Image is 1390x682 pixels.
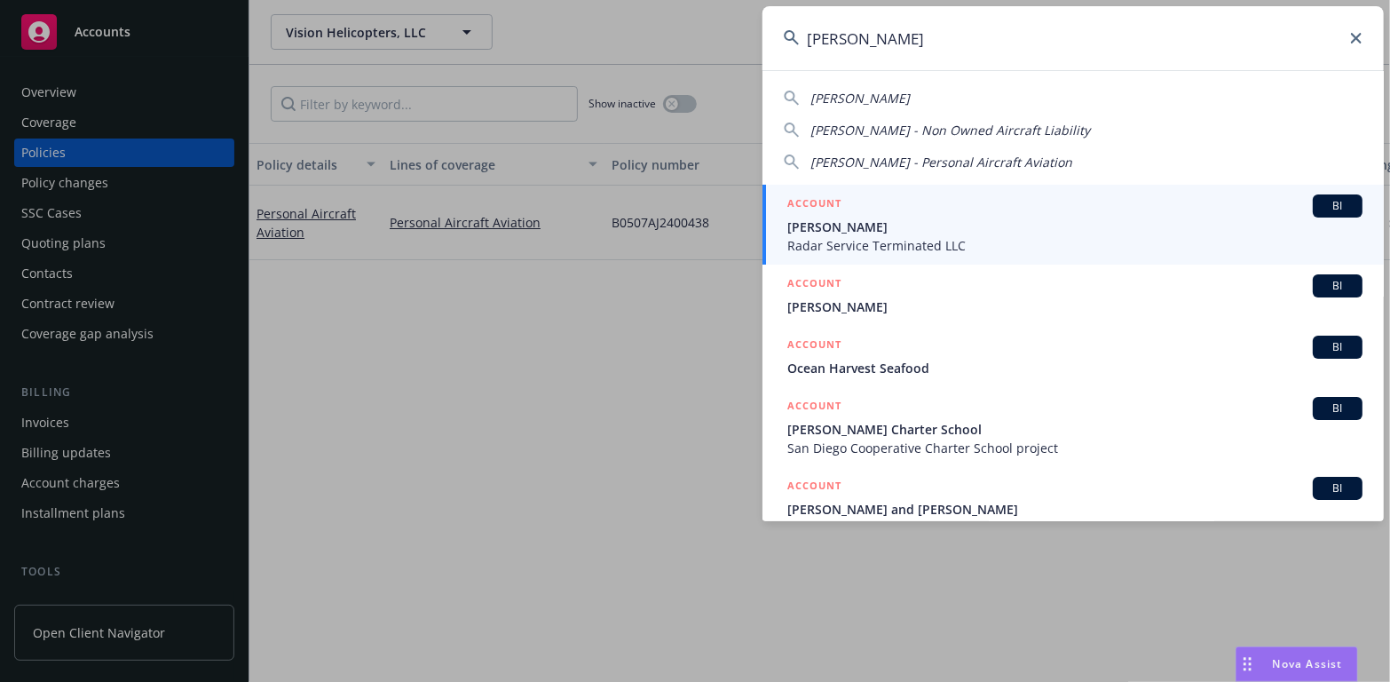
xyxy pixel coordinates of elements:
[762,6,1384,70] input: Search...
[762,185,1384,265] a: ACCOUNTBI[PERSON_NAME]Radar Service Terminated LLC
[787,500,1362,519] span: [PERSON_NAME] and [PERSON_NAME]
[810,154,1072,170] span: [PERSON_NAME] - Personal Aircraft Aviation
[810,122,1090,139] span: [PERSON_NAME] - Non Owned Aircraft Liability
[1320,278,1355,294] span: BI
[762,387,1384,467] a: ACCOUNTBI[PERSON_NAME] Charter SchoolSan Diego Cooperative Charter School project
[1273,656,1343,671] span: Nova Assist
[787,439,1362,457] span: San Diego Cooperative Charter School project
[787,359,1362,377] span: Ocean Harvest Seafood
[787,519,1362,537] span: [PERSON_NAME] and [PERSON_NAME] Trust
[787,477,841,498] h5: ACCOUNT
[787,274,841,296] h5: ACCOUNT
[787,236,1362,255] span: Radar Service Terminated LLC
[787,218,1362,236] span: [PERSON_NAME]
[787,194,841,216] h5: ACCOUNT
[1320,198,1355,214] span: BI
[787,297,1362,316] span: [PERSON_NAME]
[787,397,841,418] h5: ACCOUNT
[1236,647,1259,681] div: Drag to move
[1236,646,1358,682] button: Nova Assist
[1320,480,1355,496] span: BI
[762,326,1384,387] a: ACCOUNTBIOcean Harvest Seafood
[810,90,910,107] span: [PERSON_NAME]
[762,265,1384,326] a: ACCOUNTBI[PERSON_NAME]
[1320,339,1355,355] span: BI
[787,420,1362,439] span: [PERSON_NAME] Charter School
[787,336,841,357] h5: ACCOUNT
[1320,400,1355,416] span: BI
[762,467,1384,547] a: ACCOUNTBI[PERSON_NAME] and [PERSON_NAME][PERSON_NAME] and [PERSON_NAME] Trust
